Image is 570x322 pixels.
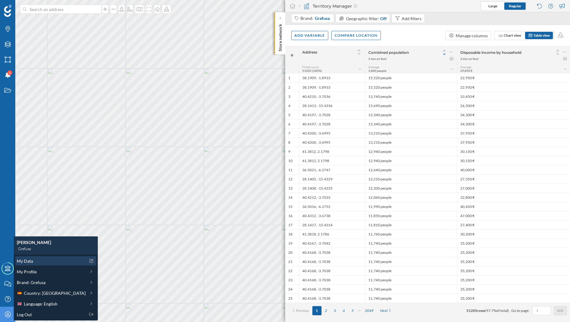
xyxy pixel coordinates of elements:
div: 40.4168, -3.7038 [299,294,365,303]
span: Log Out [17,311,32,318]
div: 11,740 people [365,248,457,257]
div: 11,740 people [365,294,457,303]
div: 8 [288,140,290,145]
span: Address [302,50,317,54]
div: 9 [288,149,290,154]
div: 40.4200, -3.6995 [299,138,365,147]
div: 24 [288,287,292,292]
div: Grefusa [17,246,95,252]
div: 11,740 people [365,239,457,248]
span: Language: English [24,301,57,307]
div: 12,200 people [365,183,457,193]
span: Geographic filter: [346,16,379,21]
div: 40.4212, -3.7033 [299,193,365,202]
div: 40.4168, -3.7038 [299,284,365,294]
div: 28.1413, -15.4336 [299,101,365,110]
input: 1 [534,308,549,314]
div: 11,740 people [365,284,457,294]
div: 11,850 people [365,211,457,220]
div: 13,740 people [365,92,457,101]
div: 19 [288,241,292,246]
div: 11,740 people [365,275,457,284]
div: 12,940 people [365,156,457,165]
div: 2 [288,85,290,90]
div: 15 [288,204,292,209]
div: 13,340 people [365,110,457,119]
div: 40.4168, -3.7038 [299,266,365,275]
div: 40.4168, -3.7038 [299,275,365,284]
span: Large [488,4,497,8]
div: 11,810 people [365,220,457,229]
div: 18 [288,232,292,237]
span: Table view [533,33,550,38]
div: 3 min on foot [460,57,479,61]
span: rows [477,308,485,313]
div: 41.3812, 2.1798 [299,147,365,156]
div: 15,520 people [365,73,457,83]
span: 1,840 people [368,69,386,72]
div: 16 [288,213,292,218]
span: 29,850 € [460,69,473,72]
div: 1 [288,76,290,80]
div: 40.4168, -3.7038 [299,257,365,266]
p: Store network [277,21,283,51]
div: 11 [288,168,292,172]
div: 4 [288,103,290,108]
div: 12,640 people [365,165,457,174]
span: ( [485,308,486,313]
div: 21 [288,259,292,264]
div: 3 [288,94,290,99]
div: [PERSON_NAME] [17,239,95,246]
div: 12,210 people [365,174,457,183]
span: 51205 (100%) [302,69,322,72]
div: 6 [288,122,290,127]
div: 22 [288,268,292,273]
span: Average [460,65,471,69]
span: Chart view [504,33,521,38]
span: My Data [17,258,33,264]
div: 17 [288,223,292,228]
div: 13,210 people [365,128,457,138]
div: 5 [288,113,290,117]
div: 41.3818, 2.1786 [299,229,365,239]
span: 1 [9,70,11,76]
div: 40.4197, -3.7028 [299,110,365,119]
div: Manage columns [456,32,488,39]
div: 40.4167, -3.7042 [299,239,365,248]
div: 28.1417, -15.4314 [299,220,365,229]
span: Average [368,65,379,69]
span: Regular [509,4,521,8]
span: Country: [GEOGRAPHIC_DATA] [24,290,86,296]
div: 40.4312, -3.6738 [299,211,365,220]
div: 11,740 people [365,257,457,266]
div: 11,990 people [365,202,457,211]
span: Disposable income by household [460,50,521,55]
div: 38.1909, -1.8933 [299,73,365,83]
img: Geoblink Logo [4,5,12,17]
div: 13,690 people [365,101,457,110]
span: 97.7% [486,308,496,313]
div: 3 min on foot [368,57,387,61]
span: Go to page: [511,308,529,313]
div: Off [380,15,387,22]
div: 11,740 people [365,266,457,275]
div: 25 [288,296,292,301]
span: Grefusa [315,15,330,21]
div: 13,340 people [365,119,457,128]
span: Support [12,4,34,10]
div: 12 [288,177,292,182]
span: # [288,53,296,58]
div: 20 [288,250,292,255]
div: 11,760 people [365,229,457,239]
span: of total). [496,308,510,313]
span: Brand: Grefusa [17,279,46,286]
div: Territory Manager [299,3,357,9]
span: My Profile [17,268,37,275]
img: territory-manager.svg [303,3,310,9]
div: 7 [288,131,290,136]
div: Add filters [402,15,421,22]
div: 23 [288,278,292,283]
div: 41.3812, 2.1798 [299,156,365,165]
div: 38.1909, -1.8933 [299,83,365,92]
div: 15,520 people [365,83,457,92]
